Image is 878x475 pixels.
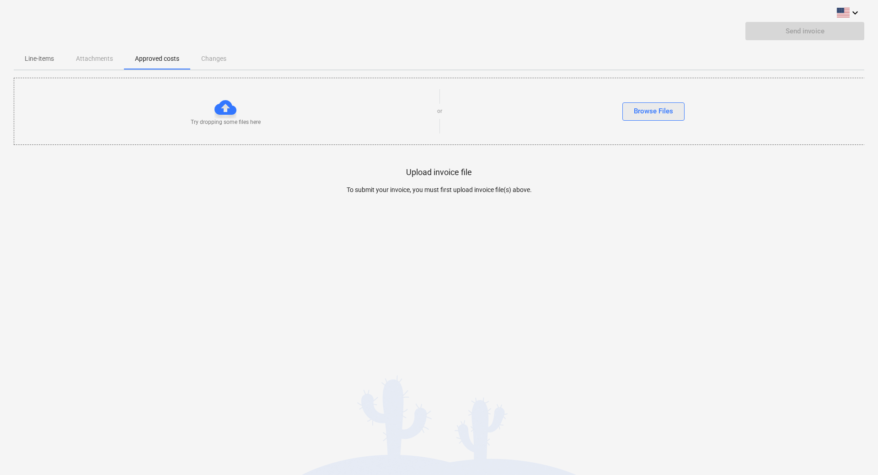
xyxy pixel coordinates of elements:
p: Line-items [25,54,54,64]
i: keyboard_arrow_down [850,7,861,18]
p: Try dropping some files here [191,118,261,126]
div: Try dropping some files hereorBrowse Files [14,78,865,145]
p: Approved costs [135,54,179,64]
p: To submit your invoice, you must first upload invoice file(s) above. [226,185,652,195]
button: Browse Files [622,102,685,121]
div: Browse Files [634,105,673,117]
p: or [437,107,442,115]
p: Upload invoice file [406,167,472,178]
